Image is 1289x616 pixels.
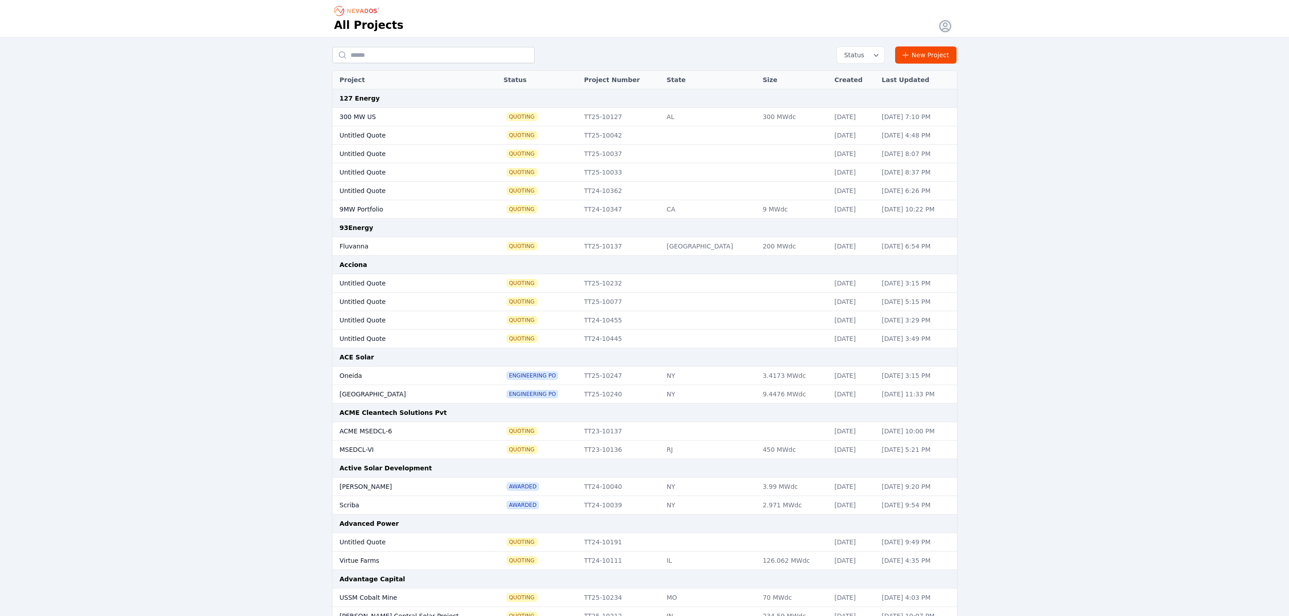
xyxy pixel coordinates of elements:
td: 300 MWdc [758,108,830,126]
tr: 300 MW USQuotingTT25-10127AL300 MWdc[DATE][DATE] 7:10 PM [333,108,957,126]
td: 450 MWdc [758,441,830,459]
td: Scriba [333,496,476,515]
span: Quoting [507,113,536,120]
td: ACE Solar [333,348,957,367]
span: Awarded [507,501,538,509]
span: Quoting [507,557,536,564]
td: 127 Energy [333,89,957,108]
span: Quoting [507,206,536,213]
span: Awarded [507,483,538,490]
td: [DATE] 10:22 PM [877,200,956,219]
td: TT24-10362 [579,182,662,200]
td: 2.971 MWdc [758,496,830,515]
td: TT25-10042 [579,126,662,145]
td: Advantage Capital [333,570,957,588]
tr: [GEOGRAPHIC_DATA]Engineering POTT25-10240NY9.4476 MWdc[DATE][DATE] 11:33 PM [333,385,957,404]
td: [DATE] [830,441,877,459]
td: Fluvanna [333,237,476,256]
span: Quoting [507,594,536,601]
td: [DATE] [830,293,877,311]
td: [DATE] 5:15 PM [877,293,956,311]
tr: Untitled QuoteQuotingTT24-10191[DATE][DATE] 9:49 PM [333,533,957,552]
td: [DATE] 9:49 PM [877,533,956,552]
td: Acciona [333,256,957,274]
td: [DATE] 4:48 PM [877,126,956,145]
tr: 9MW PortfolioQuotingTT24-10347CA9 MWdc[DATE][DATE] 10:22 PM [333,200,957,219]
td: [GEOGRAPHIC_DATA] [333,385,476,404]
td: [DATE] [830,126,877,145]
span: Quoting [507,132,536,139]
td: [DATE] [830,422,877,441]
td: TT25-10137 [579,237,662,256]
td: [DATE] 11:33 PM [877,385,956,404]
tr: USSM Cobalt MineQuotingTT25-10234MO70 MWdc[DATE][DATE] 4:03 PM [333,588,957,607]
td: 3.99 MWdc [758,478,830,496]
td: [DATE] 3:49 PM [877,330,956,348]
th: Created [830,71,877,89]
td: RJ [662,441,758,459]
td: 126.062 MWdc [758,552,830,570]
td: 300 MW US [333,108,476,126]
tr: ScribaAwardedTT24-10039NY2.971 MWdc[DATE][DATE] 9:54 PM [333,496,957,515]
td: Untitled Quote [333,163,476,182]
td: Untitled Quote [333,311,476,330]
th: Status [499,71,580,89]
td: [DATE] [830,496,877,515]
td: TT25-10077 [579,293,662,311]
button: Status [837,47,884,63]
td: [DATE] [830,552,877,570]
td: TT25-10240 [579,385,662,404]
td: [DATE] 9:54 PM [877,496,956,515]
td: [DATE] 3:15 PM [877,367,956,385]
td: NY [662,385,758,404]
th: Last Updated [877,71,956,89]
td: CA [662,200,758,219]
td: 9 MWdc [758,200,830,219]
span: Quoting [507,538,536,546]
span: Quoting [507,169,536,176]
td: [DATE] 8:37 PM [877,163,956,182]
td: ACME MSEDCL-6 [333,422,476,441]
span: Quoting [507,317,536,324]
td: TT25-10033 [579,163,662,182]
td: [PERSON_NAME] [333,478,476,496]
td: Active Solar Development [333,459,957,478]
td: [DATE] 6:54 PM [877,237,956,256]
tr: Untitled QuoteQuotingTT24-10362[DATE][DATE] 6:26 PM [333,182,957,200]
td: TT25-10127 [579,108,662,126]
td: [DATE] 7:10 PM [877,108,956,126]
tr: FluvannaQuotingTT25-10137[GEOGRAPHIC_DATA]200 MWdc[DATE][DATE] 6:54 PM [333,237,957,256]
td: TT25-10232 [579,274,662,293]
td: TT23-10136 [579,441,662,459]
td: AL [662,108,758,126]
td: [DATE] 5:21 PM [877,441,956,459]
td: [DATE] [830,274,877,293]
td: [DATE] [830,385,877,404]
tr: [PERSON_NAME]AwardedTT24-10040NY3.99 MWdc[DATE][DATE] 9:20 PM [333,478,957,496]
span: Engineering PO [507,391,558,398]
td: [DATE] [830,145,877,163]
tr: MSEDCL-VIQuotingTT23-10136RJ450 MWdc[DATE][DATE] 5:21 PM [333,441,957,459]
td: TT25-10247 [579,367,662,385]
td: [DATE] [830,588,877,607]
span: Engineering PO [507,372,558,379]
td: TT25-10234 [579,588,662,607]
td: [DATE] 6:26 PM [877,182,956,200]
td: Untitled Quote [333,145,476,163]
td: [DATE] [830,108,877,126]
td: [DATE] 3:29 PM [877,311,956,330]
td: [DATE] [830,163,877,182]
td: TT25-10037 [579,145,662,163]
tr: ACME MSEDCL-6QuotingTT23-10137[DATE][DATE] 10:00 PM [333,422,957,441]
td: [DATE] [830,200,877,219]
td: Untitled Quote [333,182,476,200]
td: TT24-10347 [579,200,662,219]
td: NY [662,496,758,515]
span: Quoting [507,428,536,435]
td: [DATE] [830,237,877,256]
td: Untitled Quote [333,274,476,293]
td: TT24-10191 [579,533,662,552]
td: [DATE] 9:20 PM [877,478,956,496]
tr: Untitled QuoteQuotingTT25-10232[DATE][DATE] 3:15 PM [333,274,957,293]
nav: Breadcrumb [334,4,382,18]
